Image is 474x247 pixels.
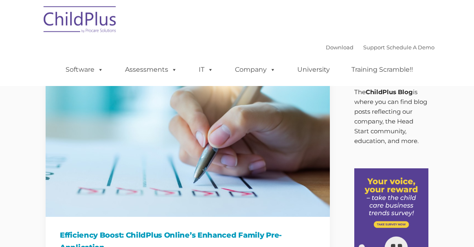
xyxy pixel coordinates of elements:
a: Assessments [117,62,185,78]
a: Schedule A Demo [386,44,434,51]
img: ChildPlus by Procare Solutions [39,0,121,41]
a: Download [326,44,353,51]
img: Efficiency Boost: ChildPlus Online's Enhanced Family Pre-Application Process - Streamlining Appli... [46,57,330,217]
a: IT [191,62,222,78]
a: Software [57,62,112,78]
a: Support [363,44,385,51]
a: Training Scramble!! [343,62,421,78]
strong: ChildPlus Blog [366,88,413,96]
p: The is where you can find blog posts reflecting our company, the Head Start community, education,... [354,87,429,146]
a: University [289,62,338,78]
font: | [326,44,434,51]
a: Company [227,62,284,78]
